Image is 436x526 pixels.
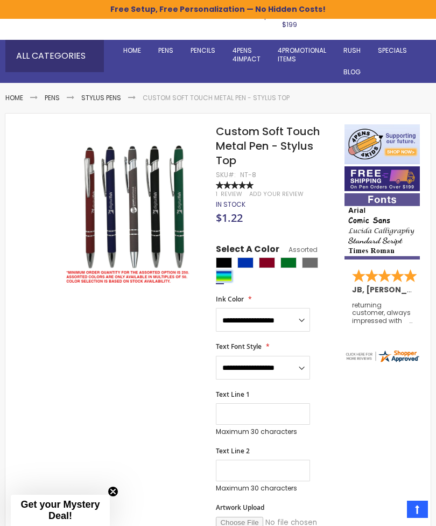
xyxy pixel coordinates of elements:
[216,294,244,304] span: Ink Color
[280,257,297,268] div: Green
[20,499,100,521] span: Get your Mystery Deal!
[237,257,254,268] div: Blue
[221,190,242,198] span: Review
[407,501,428,518] a: Top
[344,349,420,363] img: 4pens.com widget logo
[108,486,118,497] button: Close teaser
[45,93,60,102] a: Pens
[216,190,217,198] span: 1
[216,390,250,399] span: Text Line 1
[123,46,141,55] span: Home
[216,257,232,268] div: Black
[343,46,361,55] span: Rush
[5,40,104,72] div: All Categories
[216,271,232,282] div: Assorted
[344,356,420,366] a: 4pens.com certificate URL
[216,170,236,179] strong: SKU
[143,94,290,102] li: Custom Soft Touch Metal Pen - Stylus Top
[182,40,224,61] a: Pencils
[115,40,150,61] a: Home
[240,171,256,179] div: NT-8
[344,193,420,260] img: font-personalization-examples
[11,495,110,526] div: Get your Mystery Deal!Close teaser
[216,200,245,209] span: In stock
[278,46,326,64] span: 4PROMOTIONAL ITEMS
[5,93,23,102] a: Home
[216,342,262,351] span: Text Font Style
[343,67,361,76] span: Blog
[216,243,279,258] span: Select A Color
[378,46,407,55] span: Specials
[216,484,310,493] p: Maximum 30 characters
[216,181,254,189] div: 100%
[216,446,250,455] span: Text Line 2
[344,166,420,191] img: Free shipping on orders over $199
[302,257,318,268] div: Grey
[259,257,275,268] div: Burgundy
[269,40,335,70] a: 4PROMOTIONALITEMS
[279,245,318,254] span: Assorted
[335,61,369,83] a: Blog
[224,40,269,70] a: 4Pens4impact
[335,40,369,61] a: Rush
[249,190,304,198] a: Add Your Review
[216,190,244,198] a: 1 Review
[344,124,420,164] img: 4pens 4 kids
[352,301,412,325] div: returning customer, always impressed with the quality of products and excelent service, will retu...
[216,427,310,436] p: Maximum 30 characters
[60,140,207,286] img: assorted-disclaimer-custom-soft-touch-metal-pens-with-stylus_1.jpg
[233,46,261,64] span: 4Pens 4impact
[150,40,182,61] a: Pens
[81,93,121,102] a: Stylus Pens
[369,40,416,61] a: Specials
[216,124,320,168] span: Custom Soft Touch Metal Pen - Stylus Top
[216,200,245,209] div: Availability
[216,211,243,225] span: $1.22
[158,46,173,55] span: Pens
[191,46,215,55] span: Pencils
[216,503,264,512] span: Artwork Upload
